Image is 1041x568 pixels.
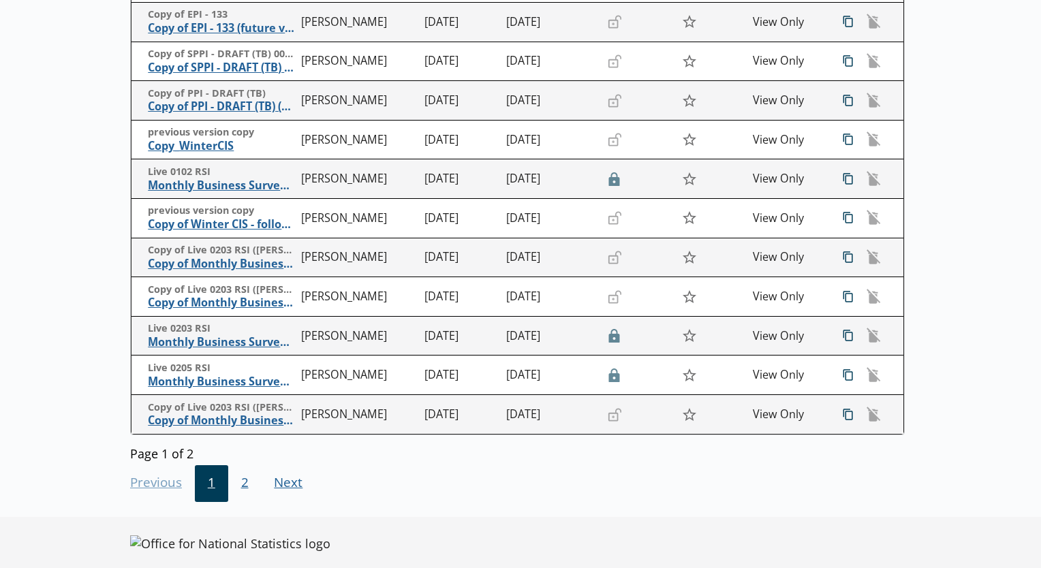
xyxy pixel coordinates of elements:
[419,42,501,81] td: [DATE]
[419,316,501,356] td: [DATE]
[296,42,419,81] td: [PERSON_NAME]
[296,120,419,159] td: [PERSON_NAME]
[148,165,295,178] span: Live 0102 RSI
[148,8,295,21] span: Copy of EPI - 133
[501,316,591,356] td: [DATE]
[148,204,295,217] span: previous version copy
[419,238,501,277] td: [DATE]
[674,401,704,427] button: Star
[419,120,501,159] td: [DATE]
[296,356,419,395] td: [PERSON_NAME]
[148,257,295,271] span: Copy of Monthly Business Survey - Retail Sales Index ([PERSON_NAME] up 2)
[501,42,591,81] td: [DATE]
[674,362,704,388] button: Star
[148,178,295,193] span: Monthly Business Survey - Retail Sales Index
[747,120,830,159] td: View Only
[747,199,830,238] td: View Only
[674,87,704,113] button: Star
[148,61,295,75] span: Copy of SPPI - DRAFT (TB) 0011 (future version)
[747,356,830,395] td: View Only
[296,316,419,356] td: [PERSON_NAME]
[195,465,228,502] button: 1
[228,465,262,502] button: 2
[296,199,419,238] td: [PERSON_NAME]
[501,356,591,395] td: [DATE]
[296,159,419,199] td: [PERSON_NAME]
[674,283,704,309] button: Star
[747,395,830,435] td: View Only
[130,441,905,461] div: Page 1 of 2
[747,81,830,121] td: View Only
[419,3,501,42] td: [DATE]
[296,277,419,317] td: [PERSON_NAME]
[148,21,295,35] span: Copy of EPI - 133 (future version)
[148,335,295,349] span: Monthly Business Survey - Retail Sales Index
[674,323,704,349] button: Star
[747,277,830,317] td: View Only
[501,395,591,435] td: [DATE]
[501,277,591,317] td: [DATE]
[419,199,501,238] td: [DATE]
[674,127,704,153] button: Star
[148,126,295,139] span: previous version copy
[296,395,419,435] td: [PERSON_NAME]
[419,395,501,435] td: [DATE]
[148,413,295,428] span: Copy of Monthly Business Survey - Retail Sales Index ([PERSON_NAME] up 3)
[419,81,501,121] td: [DATE]
[419,277,501,317] td: [DATE]
[674,9,704,35] button: Star
[261,465,315,502] button: Next
[419,159,501,199] td: [DATE]
[296,238,419,277] td: [PERSON_NAME]
[747,316,830,356] td: View Only
[501,120,591,159] td: [DATE]
[747,3,830,42] td: View Only
[419,356,501,395] td: [DATE]
[148,375,295,389] span: Monthly Business Survey - Retail Sales Index
[501,159,591,199] td: [DATE]
[148,99,295,114] span: Copy of PPI - DRAFT (TB) (future version)
[296,81,419,121] td: [PERSON_NAME]
[148,283,295,296] span: Copy of Live 0203 RSI ([PERSON_NAME] up 1)
[148,244,295,257] span: Copy of Live 0203 RSI ([PERSON_NAME] up 2)
[501,199,591,238] td: [DATE]
[130,535,330,552] img: Office for National Statistics logo
[501,3,591,42] td: [DATE]
[674,166,704,192] button: Star
[747,159,830,199] td: View Only
[501,238,591,277] td: [DATE]
[148,401,295,414] span: Copy of Live 0203 RSI ([PERSON_NAME] up 3)
[747,238,830,277] td: View Only
[674,244,704,270] button: Star
[148,322,295,335] span: Live 0203 RSI
[747,42,830,81] td: View Only
[501,81,591,121] td: [DATE]
[148,296,295,310] span: Copy of Monthly Business Survey - Retail Sales Index ([PERSON_NAME] up 1)
[148,48,295,61] span: Copy of SPPI - DRAFT (TB) 0011
[674,48,704,74] button: Star
[148,139,295,153] span: Copy_WinterCIS
[674,205,704,231] button: Star
[148,362,295,375] span: Live 0205 RSI
[148,87,295,100] span: Copy of PPI - DRAFT (TB)
[296,3,419,42] td: [PERSON_NAME]
[148,217,295,232] span: Copy of Winter CIS - follow-up questionnaire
